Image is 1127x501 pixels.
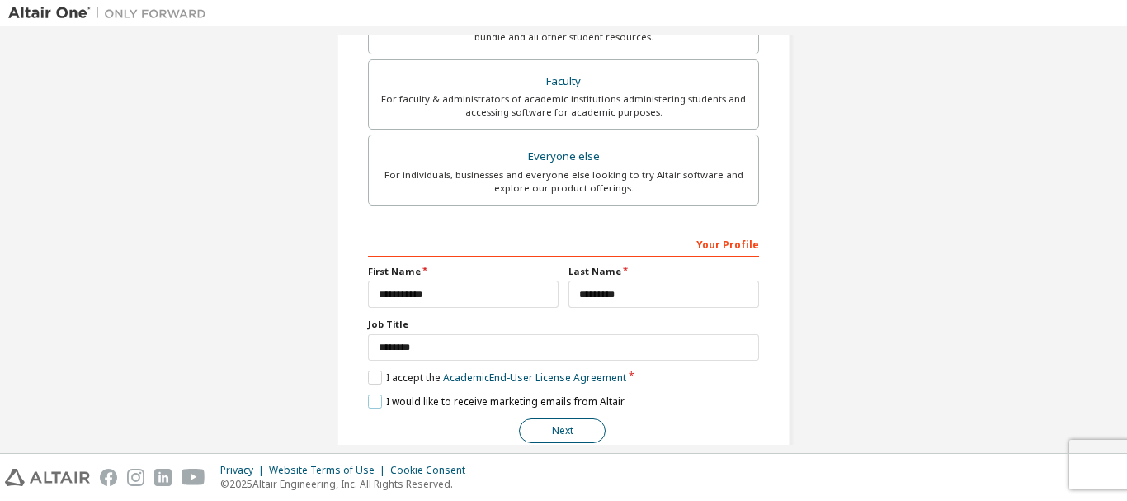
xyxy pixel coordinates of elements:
label: Job Title [368,318,759,331]
label: First Name [368,265,559,278]
img: instagram.svg [127,469,144,486]
img: facebook.svg [100,469,117,486]
label: I would like to receive marketing emails from Altair [368,395,625,409]
button: Next [519,418,606,443]
p: © 2025 Altair Engineering, Inc. All Rights Reserved. [220,477,475,491]
div: Faculty [379,70,748,93]
img: linkedin.svg [154,469,172,486]
div: Website Terms of Use [269,464,390,477]
img: Altair One [8,5,215,21]
a: Academic End-User License Agreement [443,371,626,385]
div: Privacy [220,464,269,477]
div: Everyone else [379,145,748,168]
div: For individuals, businesses and everyone else looking to try Altair software and explore our prod... [379,168,748,195]
img: youtube.svg [182,469,205,486]
label: Last Name [568,265,759,278]
div: Cookie Consent [390,464,475,477]
div: For faculty & administrators of academic institutions administering students and accessing softwa... [379,92,748,119]
label: I accept the [368,371,626,385]
div: Your Profile [368,230,759,257]
img: altair_logo.svg [5,469,90,486]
